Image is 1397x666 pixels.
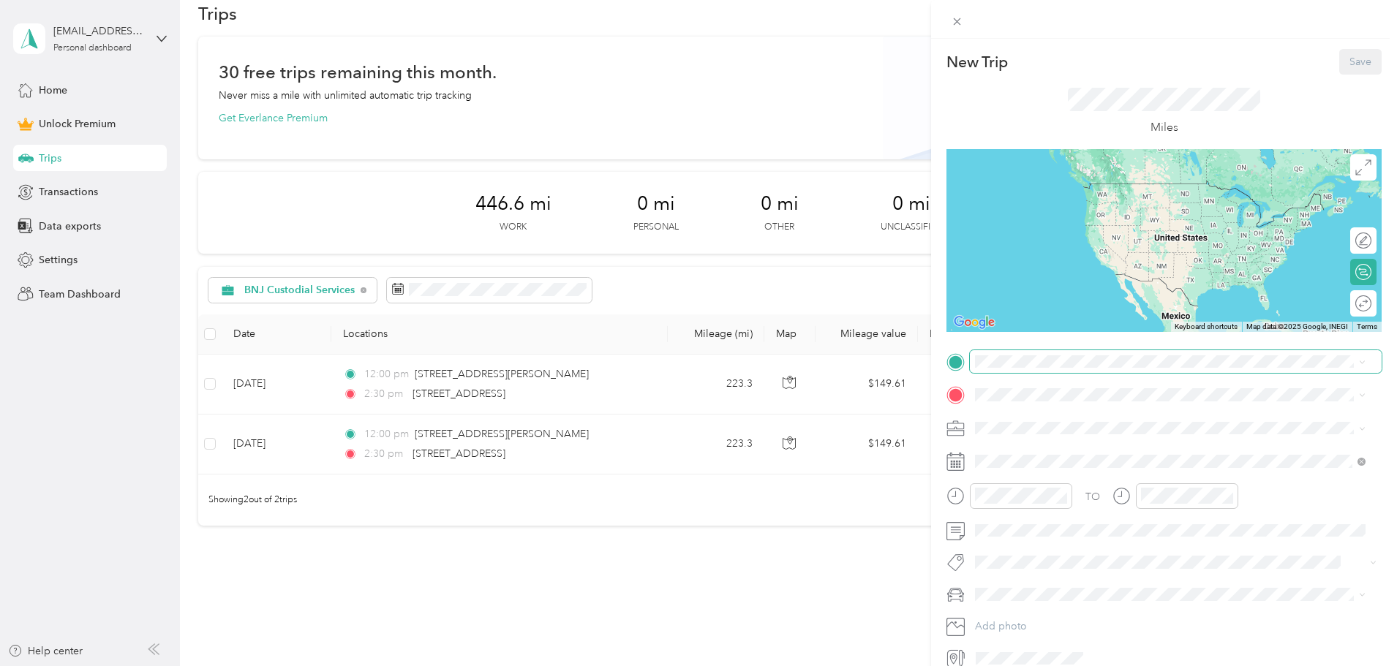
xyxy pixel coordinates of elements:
p: New Trip [946,52,1008,72]
button: Keyboard shortcuts [1175,322,1238,332]
div: TO [1085,489,1100,504]
button: Add photo [970,616,1382,637]
iframe: Everlance-gr Chat Button Frame [1315,584,1397,666]
span: Map data ©2025 Google, INEGI [1246,322,1348,330]
a: Open this area in Google Maps (opens a new window) [950,313,998,332]
img: Google [950,313,998,332]
p: Miles [1151,118,1178,137]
